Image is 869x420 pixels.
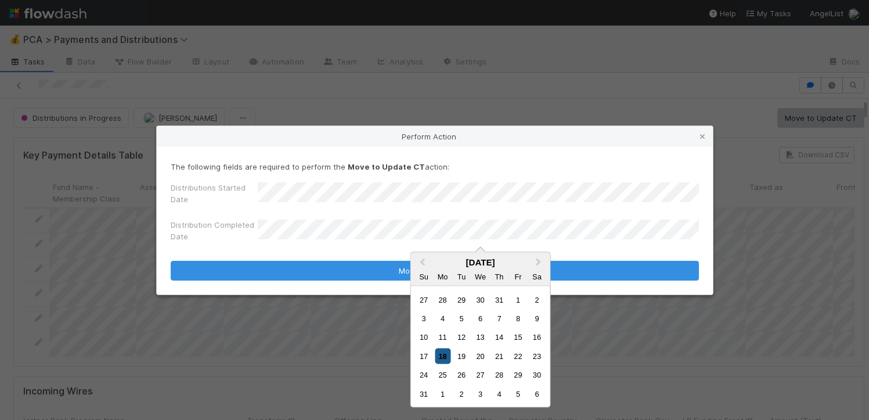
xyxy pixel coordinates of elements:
div: Choose Sunday, August 17th, 2025 [416,348,432,364]
div: Friday [510,268,526,284]
div: Choose Sunday, August 31st, 2025 [416,386,432,401]
div: Choose Tuesday, August 26th, 2025 [453,367,469,383]
div: [DATE] [411,257,550,267]
div: Choose Tuesday, August 12th, 2025 [453,329,469,345]
div: Choose Friday, August 29th, 2025 [510,367,526,383]
div: Choose Thursday, August 7th, 2025 [491,311,507,326]
p: The following fields are required to perform the action: [171,161,699,173]
strong: Move to Update CT [348,162,425,171]
div: Choose Tuesday, August 19th, 2025 [453,348,469,364]
div: Choose Thursday, August 14th, 2025 [491,329,507,345]
div: Choose Wednesday, August 27th, 2025 [473,367,488,383]
div: Choose Sunday, August 10th, 2025 [416,329,432,345]
div: Sunday [416,268,432,284]
div: Choose Monday, July 28th, 2025 [435,292,450,307]
div: Choose Thursday, August 28th, 2025 [491,367,507,383]
div: Choose Monday, September 1st, 2025 [435,386,450,401]
div: Choose Sunday, July 27th, 2025 [416,292,432,307]
div: Choose Friday, August 1st, 2025 [510,292,526,307]
label: Distribution Completed Date [171,219,258,242]
div: Choose Saturday, September 6th, 2025 [529,386,545,401]
div: Saturday [529,268,545,284]
div: Choose Date [410,252,551,408]
div: Choose Saturday, August 30th, 2025 [529,367,545,383]
div: Choose Wednesday, August 20th, 2025 [473,348,488,364]
div: Choose Tuesday, July 29th, 2025 [453,292,469,307]
div: Month August, 2025 [414,290,546,403]
div: Choose Tuesday, September 2nd, 2025 [453,386,469,401]
button: Move to Update CT [171,261,699,281]
div: Monday [435,268,450,284]
div: Choose Thursday, August 21st, 2025 [491,348,507,364]
div: Choose Friday, August 15th, 2025 [510,329,526,345]
div: Choose Monday, August 11th, 2025 [435,329,450,345]
div: Choose Monday, August 18th, 2025 [435,348,450,364]
div: Choose Saturday, August 16th, 2025 [529,329,545,345]
div: Choose Sunday, August 24th, 2025 [416,367,432,383]
div: Choose Thursday, September 4th, 2025 [491,386,507,401]
div: Choose Monday, August 4th, 2025 [435,311,450,326]
button: Next Month [531,254,549,272]
button: Previous Month [412,254,431,272]
div: Choose Saturday, August 23rd, 2025 [529,348,545,364]
label: Distributions Started Date [171,182,258,205]
div: Perform Action [157,126,713,147]
div: Choose Wednesday, August 6th, 2025 [473,311,488,326]
div: Choose Friday, August 8th, 2025 [510,311,526,326]
div: Tuesday [453,268,469,284]
div: Choose Saturday, August 2nd, 2025 [529,292,545,307]
div: Wednesday [473,268,488,284]
div: Choose Monday, August 25th, 2025 [435,367,450,383]
div: Choose Friday, September 5th, 2025 [510,386,526,401]
div: Choose Friday, August 22nd, 2025 [510,348,526,364]
div: Thursday [491,268,507,284]
div: Choose Sunday, August 3rd, 2025 [416,311,432,326]
div: Choose Tuesday, August 5th, 2025 [453,311,469,326]
div: Choose Wednesday, September 3rd, 2025 [473,386,488,401]
div: Choose Wednesday, July 30th, 2025 [473,292,488,307]
div: Choose Wednesday, August 13th, 2025 [473,329,488,345]
div: Choose Thursday, July 31st, 2025 [491,292,507,307]
div: Choose Saturday, August 9th, 2025 [529,311,545,326]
